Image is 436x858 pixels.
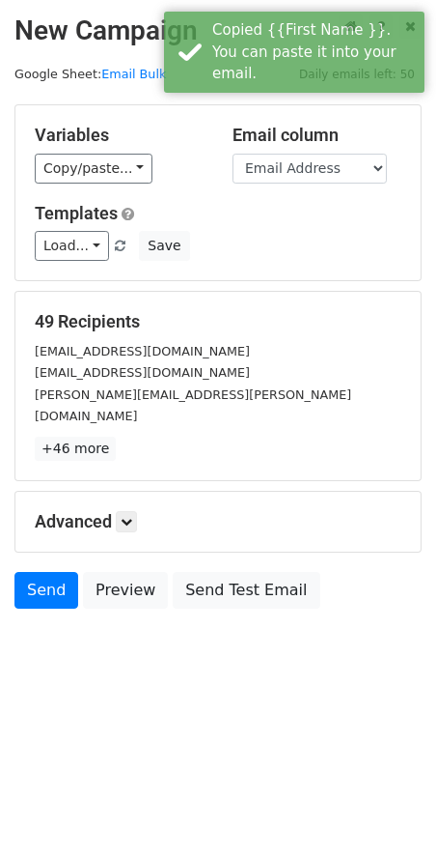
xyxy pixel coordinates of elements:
[35,387,351,424] small: [PERSON_NAME][EMAIL_ADDRESS][PERSON_NAME][DOMAIN_NAME]
[173,572,319,609] a: Send Test Email
[101,67,166,81] a: Email Bulk
[35,231,109,261] a: Load...
[35,344,250,358] small: [EMAIL_ADDRESS][DOMAIN_NAME]
[35,125,204,146] h5: Variables
[35,203,118,223] a: Templates
[35,154,152,184] a: Copy/paste...
[340,765,436,858] iframe: Chat Widget
[212,19,417,85] div: Copied {{First Name }}. You can paste it into your email.
[83,572,168,609] a: Preview
[35,311,401,332] h5: 49 Recipients
[14,67,166,81] small: Google Sheet:
[35,511,401,532] h5: Advanced
[14,14,422,47] h2: New Campaign
[35,437,116,461] a: +46 more
[139,231,189,261] button: Save
[232,125,401,146] h5: Email column
[14,572,78,609] a: Send
[35,365,250,380] small: [EMAIL_ADDRESS][DOMAIN_NAME]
